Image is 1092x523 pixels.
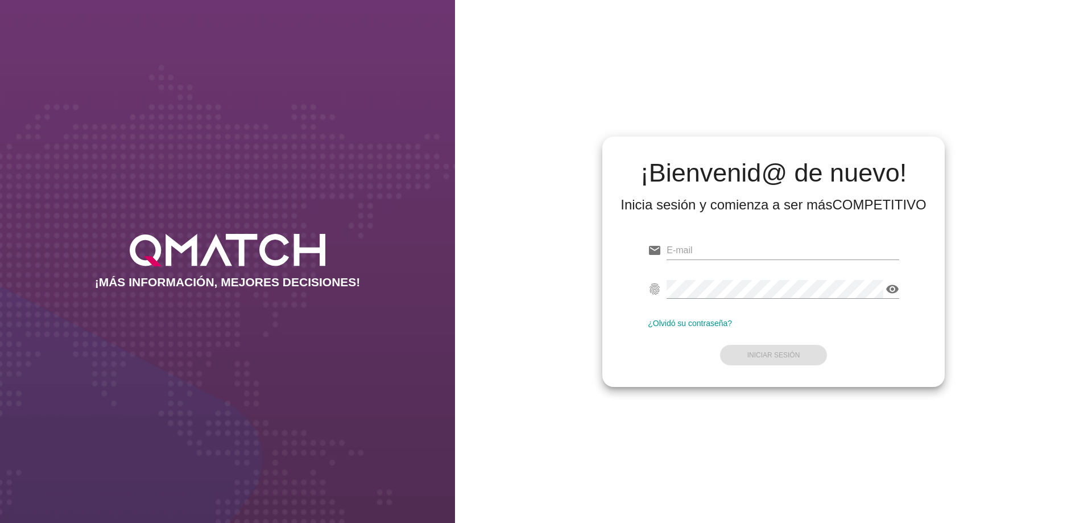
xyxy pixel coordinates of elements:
[648,319,732,328] a: ¿Olvidó su contraseña?
[621,159,926,187] h2: ¡Bienvenid@ de nuevo!
[648,244,661,257] i: email
[886,282,899,296] i: visibility
[667,241,899,260] input: E-mail
[95,275,361,289] h2: ¡MÁS INFORMACIÓN, MEJORES DECISIONES!
[832,197,926,212] strong: COMPETITIVO
[648,282,661,296] i: fingerprint
[621,196,926,214] div: Inicia sesión y comienza a ser más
